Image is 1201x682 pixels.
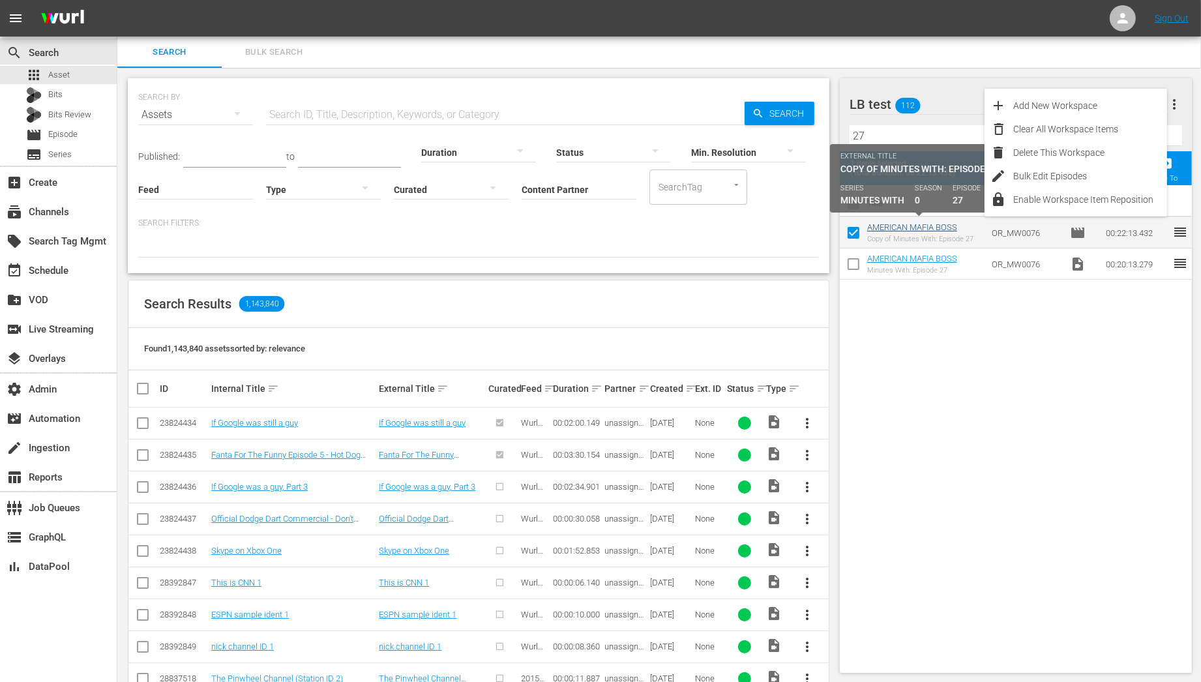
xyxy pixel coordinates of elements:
div: Enable Workspace Item Reposition [1014,188,1167,211]
span: (Total Duration: 00:22:13.432) [850,168,961,177]
div: Minutes With: Episode 27 [867,266,957,274]
div: Type [766,381,788,396]
span: add [991,98,1007,113]
span: Video [766,606,782,621]
button: more_vert [1166,89,1182,120]
span: Schedule [7,263,22,278]
button: more_vert [792,567,823,599]
a: This is CNN 1 [211,578,261,587]
td: 00:20:13.279 [1101,248,1172,280]
span: more_vert [799,447,815,463]
button: more_vert [792,631,823,662]
a: AMERICAN MAFIA BOSS [867,254,957,263]
div: [DATE] [650,642,691,651]
span: Episode [26,127,42,143]
span: Wurl HLS Test [521,546,543,575]
div: External Title [379,381,484,396]
a: This is CNN 1 [379,578,429,587]
span: Create [7,175,22,190]
span: sort [437,383,449,394]
span: Video [766,638,782,653]
td: OR_MW0076 [986,217,1065,248]
div: Partner [605,381,646,396]
th: Title [867,185,985,222]
a: Fanta For The Funny Episode 5 - Hot Dog Microphone [211,450,366,469]
button: Search [745,102,814,125]
span: Wurl HLS Test [521,482,543,511]
span: unassigned [605,514,644,533]
span: Asset [48,68,70,82]
span: VOD [7,292,22,308]
button: Open [730,179,743,191]
div: Created [650,381,691,396]
span: Found 1,143,840 assets sorted by: relevance [144,344,305,353]
div: Copy of Minutes With: Episode 27 [867,235,973,243]
div: None [695,450,723,460]
div: None [695,642,723,651]
span: sort [685,383,697,394]
div: [DATE] [650,610,691,619]
div: None [695,514,723,524]
div: 00:02:00.149 [553,418,600,428]
span: sort [544,383,556,394]
button: more_vert [792,439,823,471]
button: more_vert [792,408,823,439]
span: unassigned [605,482,644,501]
div: 00:01:52.853 [553,546,600,556]
span: unassigned [605,418,644,437]
span: Video [1070,256,1086,272]
a: Skype on Xbox One [379,546,449,556]
a: If Google was a guy, Part 3 [379,482,475,492]
div: Clear All Workspace Items [1014,117,1167,141]
div: None [695,578,723,587]
span: Admin [7,381,22,397]
span: 1 items selected [850,159,961,168]
span: more_vert [799,639,815,655]
span: sort [638,383,650,394]
div: Internal Title [211,381,375,396]
div: 00:03:30.154 [553,450,600,460]
span: Channels [7,204,22,220]
div: 23824434 [160,418,207,428]
span: Wurl HLS Test [521,514,543,543]
span: Ingestion [7,440,22,456]
span: unassigned [605,610,644,629]
span: DataPool [7,559,22,574]
span: Video [766,542,782,557]
div: LB test [850,86,1169,123]
div: [DATE] [650,482,691,492]
span: Asset [26,67,42,83]
div: [DATE] [650,418,691,428]
span: Search Tag Mgmt [7,233,22,249]
div: ID [160,383,207,394]
span: menu [8,10,23,26]
div: [DATE] [650,578,691,587]
span: sort [756,383,768,394]
span: Wurl Channel IDs [521,578,549,607]
div: Bulk Edit Episodes [1014,164,1167,188]
span: Bits [48,88,63,101]
div: 28392847 [160,578,207,587]
div: 28392848 [160,610,207,619]
span: delete [991,145,1007,160]
a: ESPN sample ident 1 [211,610,289,619]
button: more_vert [792,503,823,535]
span: Overlays [7,351,22,366]
div: 23824437 [160,514,207,524]
span: sort [788,383,800,394]
span: Video [766,510,782,526]
div: 00:02:34.901 [553,482,600,492]
div: Ext. ID [695,383,723,394]
a: If Google was still a guy [211,418,298,428]
span: Live Streaming [7,321,22,337]
button: more_vert [792,471,823,503]
span: Bits Review [48,108,91,121]
div: 28392849 [160,642,207,651]
span: more_vert [799,479,815,495]
button: more_vert [792,599,823,630]
span: sort [267,383,279,394]
td: 00:22:13.432 [1101,217,1172,248]
div: Feed [521,381,549,396]
span: Search Results [144,296,231,312]
div: None [695,546,723,556]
